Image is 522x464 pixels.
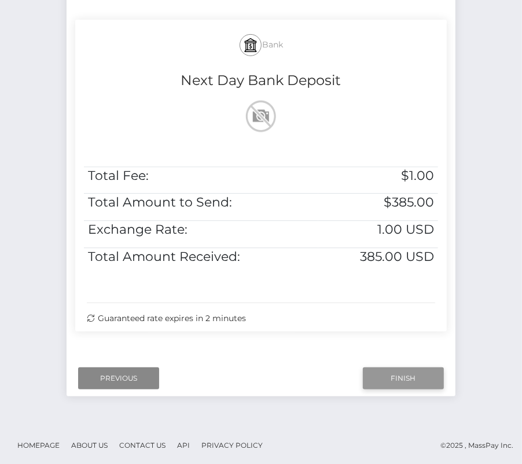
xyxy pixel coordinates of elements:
a: About Us [67,436,112,454]
h5: Total Amount Received: [88,248,314,266]
a: API [172,436,194,454]
h5: Exchange Rate: [88,221,314,239]
a: Contact Us [115,436,170,454]
a: Homepage [13,436,64,454]
div: Guaranteed rate expires in 2 minutes [87,312,435,325]
a: Privacy Policy [197,436,267,454]
input: Finish [363,367,444,389]
input: Previous [78,367,159,389]
h5: Bank [84,28,438,62]
h5: Total Amount to Send: [88,194,314,212]
img: bank.svg [244,38,258,52]
h4: Next Day Bank Deposit [84,71,438,91]
h5: $1.00 [322,167,434,185]
h5: 1.00 USD [322,221,434,239]
img: wMhJQYtZFAryAAAAABJRU5ErkJggg== [242,98,280,135]
h5: 385.00 USD [322,248,434,266]
h5: Total Fee: [88,167,314,185]
h5: $385.00 [322,194,434,212]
